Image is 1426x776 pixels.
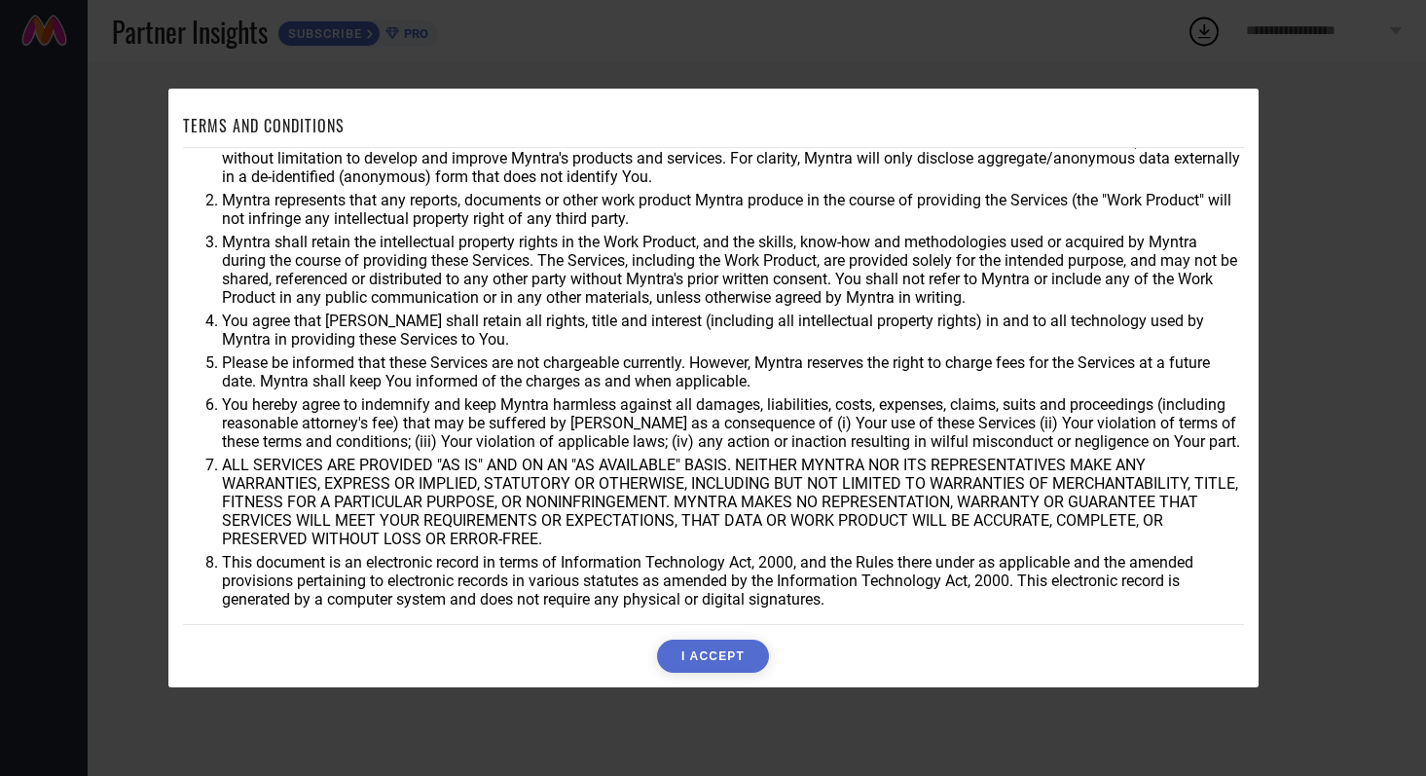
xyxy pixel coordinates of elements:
li: Myntra shall retain the intellectual property rights in the Work Product, and the skills, know-ho... [222,233,1244,307]
li: You hereby agree to indemnify and keep Myntra harmless against all damages, liabilities, costs, e... [222,395,1244,451]
li: ALL SERVICES ARE PROVIDED "AS IS" AND ON AN "AS AVAILABLE" BASIS. NEITHER MYNTRA NOR ITS REPRESEN... [222,456,1244,548]
li: You agree that [PERSON_NAME] shall retain all rights, title and interest (including all intellect... [222,312,1244,349]
li: Please be informed that these Services are not chargeable currently. However, Myntra reserves the... [222,353,1244,390]
button: I ACCEPT [657,640,769,673]
li: You agree that Myntra may use aggregate and anonymized data for any business purpose during or af... [222,130,1244,186]
li: Myntra represents that any reports, documents or other work product Myntra produce in the course ... [222,191,1244,228]
h1: TERMS AND CONDITIONS [183,114,345,137]
li: This document is an electronic record in terms of Information Technology Act, 2000, and the Rules... [222,553,1244,609]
